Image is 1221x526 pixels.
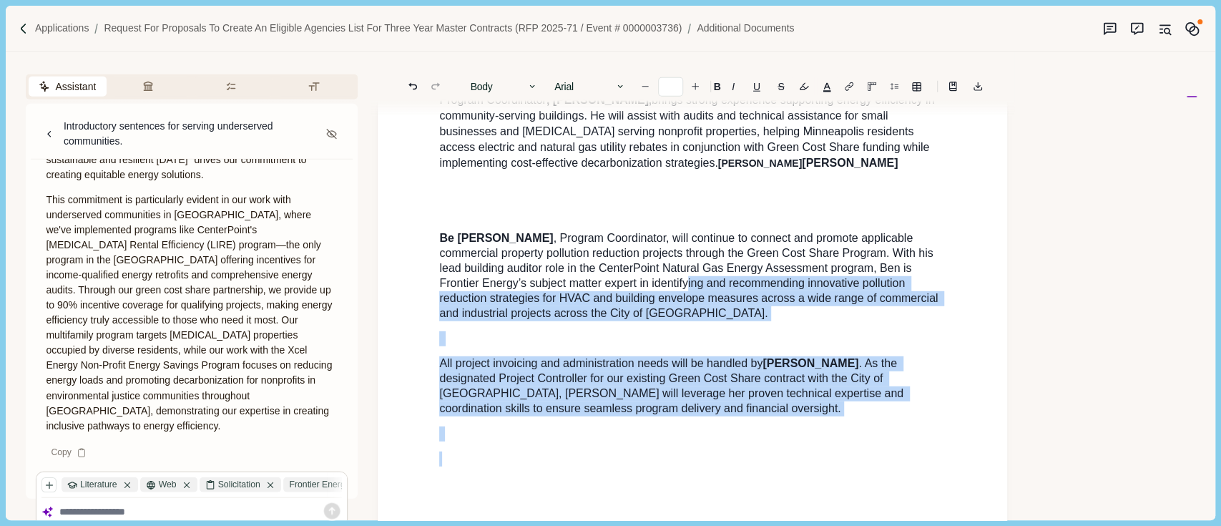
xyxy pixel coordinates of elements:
[439,232,941,319] span: , Program Coordinator, will continue to connect and promote applicable commercial property pollut...
[89,22,104,35] img: Forward slash icon
[770,77,792,97] button: S
[439,357,906,414] span: . As the designated Project Controller for our existing Green Cost Share contract with the City o...
[839,77,859,97] button: Line height
[907,77,927,97] button: Line height
[778,82,784,92] s: S
[46,193,338,434] p: This commitment is particularly evident in our work with underserved communities in [GEOGRAPHIC_D...
[714,81,721,92] b: B
[35,21,89,36] a: Applications
[718,157,802,169] span: [PERSON_NAME]
[439,357,762,369] span: All project invoicing and administration needs will be handled by
[463,77,544,97] button: Body
[762,357,858,369] span: [PERSON_NAME]
[635,77,655,97] button: Decrease font size
[723,77,743,97] button: I
[140,477,197,492] div: Web
[802,157,898,169] span: [PERSON_NAME]
[697,21,794,36] a: Additional Documents
[685,77,705,97] button: Increase font size
[884,77,904,97] button: Line height
[439,232,553,244] span: Be [PERSON_NAME]
[753,82,760,92] u: U
[62,477,137,492] div: Literature
[104,21,682,36] a: Request for Proposals to Create an Eligible Agencies List for Three Year Master Contracts (RFP 20...
[44,444,94,462] div: Copy
[403,77,423,97] button: Undo
[943,77,963,97] button: Line height
[17,22,30,35] img: Forward slash icon
[55,79,96,94] span: Assistant
[732,82,735,92] i: I
[682,22,697,35] img: Forward slash icon
[64,119,320,149] div: Introductory sentences for serving underserved communities.
[283,477,396,492] div: Frontier Energy...P.pdf
[547,77,633,97] button: Arial
[439,94,937,169] span: brings strong experience supporting energy efficiency in community-serving buildings. He will ass...
[714,79,721,94] button: B
[745,77,768,97] button: U
[200,477,281,492] div: Solicitation
[968,77,988,97] button: Export to docx
[426,77,446,97] button: Redo
[862,77,882,97] button: Adjust margins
